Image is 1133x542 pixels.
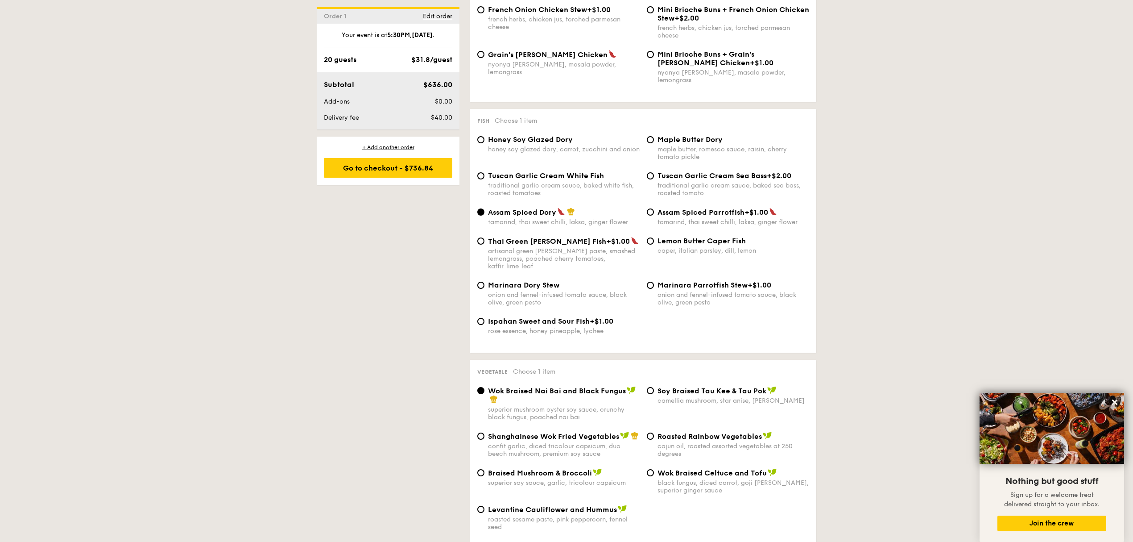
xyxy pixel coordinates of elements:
input: Assam Spiced Dorytamarind, thai sweet chilli, laksa, ginger flower [477,208,484,216]
div: onion and fennel-infused tomato sauce, black olive, green pesto [488,291,640,306]
span: Assam Spiced Parrotfish [657,208,744,217]
input: Mini Brioche Buns + Grain's [PERSON_NAME] Chicken+$1.00nyonya [PERSON_NAME], masala powder, lemon... [647,51,654,58]
span: Shanghainese Wok Fried Vegetables [488,432,619,441]
div: tamarind, thai sweet chilli, laksa, ginger flower [657,218,809,226]
input: Ispahan Sweet and Sour Fish+$1.00rose essence, honey pineapple, lychee [477,318,484,325]
img: icon-vegan.f8ff3823.svg [768,468,777,476]
div: + Add another order [324,144,452,151]
span: Maple Butter Dory [657,135,723,144]
img: icon-chef-hat.a58ddaea.svg [567,208,575,216]
span: Grain's [PERSON_NAME] Chicken [488,50,608,59]
input: Honey Soy Glazed Doryhoney soy glazed dory, carrot, zucchini and onion [477,136,484,143]
span: French Onion Chicken Stew [488,5,587,14]
input: Maple Butter Dorymaple butter, romesco sauce, raisin, cherry tomato pickle [647,136,654,143]
img: icon-vegan.f8ff3823.svg [593,468,602,476]
strong: 5:30PM [387,31,410,39]
input: Braised Mushroom & Broccolisuperior soy sauce, garlic, tricolour capsicum [477,469,484,476]
span: $40.00 [431,114,452,121]
div: artisanal green [PERSON_NAME] paste, smashed lemongrass, poached cherry tomatoes, kaffir lime leaf [488,247,640,270]
span: +$1.00 [606,237,630,246]
span: Subtotal [324,80,354,89]
input: Thai Green [PERSON_NAME] Fish+$1.00artisanal green [PERSON_NAME] paste, smashed lemongrass, poach... [477,238,484,245]
div: maple butter, romesco sauce, raisin, cherry tomato pickle [657,146,809,161]
span: Ispahan Sweet and Sour Fish [488,317,590,325]
input: Assam Spiced Parrotfish+$1.00tamarind, thai sweet chilli, laksa, ginger flower [647,208,654,216]
span: Lemon Butter Caper Fish [657,237,746,245]
div: french herbs, chicken jus, torched parmesan cheese [657,24,809,39]
button: Join the crew [997,516,1106,531]
div: superior mushroom oyster soy sauce, crunchy black fungus, poached nai bai [488,406,640,421]
span: Sign up for a welcome treat delivered straight to your inbox. [1004,491,1100,508]
span: +$2.00 [674,14,699,22]
div: Go to checkout - $736.84 [324,158,452,178]
input: Marinara Parrotfish Stew+$1.00onion and fennel-infused tomato sauce, black olive, green pesto [647,282,654,289]
img: icon-vegan.f8ff3823.svg [627,386,636,394]
img: icon-spicy.37a8142b.svg [608,50,616,58]
span: Levantine Cauliflower and Hummus [488,505,617,514]
span: Thai Green [PERSON_NAME] Fish [488,237,606,246]
input: Marinara Dory Stewonion and fennel-infused tomato sauce, black olive, green pesto [477,282,484,289]
img: icon-chef-hat.a58ddaea.svg [490,395,498,403]
span: Mini Brioche Buns + French Onion Chicken Stew [657,5,809,22]
img: icon-vegan.f8ff3823.svg [763,432,772,440]
img: DSC07876-Edit02-Large.jpeg [980,393,1124,464]
span: Wok Braised Celtuce and Tofu [657,469,767,477]
span: $636.00 [423,80,452,89]
input: Tuscan Garlic Cream White Fishtraditional garlic cream sauce, baked white fish, roasted tomatoes [477,172,484,179]
div: french herbs, chicken jus, torched parmesan cheese [488,16,640,31]
span: Choose 1 item [495,117,537,125]
div: cajun oil, roasted assorted vegetables at 250 degrees [657,442,809,458]
span: Tuscan Garlic Cream White Fish [488,171,604,180]
span: Braised Mushroom & Broccoli [488,469,592,477]
span: Delivery fee [324,114,359,121]
input: Roasted Rainbow Vegetablescajun oil, roasted assorted vegetables at 250 degrees [647,433,654,440]
div: Your event is at , . [324,31,452,47]
div: roasted sesame paste, pink peppercorn, fennel seed [488,516,640,531]
span: Assam Spiced Dory [488,208,556,217]
span: Nothing but good stuff [1005,476,1098,487]
span: $0.00 [435,98,452,105]
img: icon-vegan.f8ff3823.svg [620,432,629,440]
span: +$1.00 [587,5,611,14]
span: Add-ons [324,98,350,105]
span: Choose 1 item [513,368,555,375]
span: Fish [477,118,489,124]
span: Order 1 [324,13,350,20]
input: French Onion Chicken Stew+$1.00french herbs, chicken jus, torched parmesan cheese [477,6,484,13]
input: Lemon Butter Caper Fishcaper, italian parsley, dill, lemon [647,238,654,245]
div: traditional garlic cream sauce, baked white fish, roasted tomatoes [488,182,640,197]
img: icon-vegan.f8ff3823.svg [767,386,776,394]
div: traditional garlic cream sauce, baked sea bass, roasted tomato [657,182,809,197]
span: +$1.00 [590,317,613,325]
div: superior soy sauce, garlic, tricolour capsicum [488,479,640,487]
span: Roasted Rainbow Vegetables [657,432,762,441]
span: +$1.00 [748,281,771,289]
input: Levantine Cauliflower and Hummusroasted sesame paste, pink peppercorn, fennel seed [477,506,484,513]
span: +$1.00 [744,208,768,217]
span: Wok Braised Nai Bai and Black Fungus [488,387,626,395]
div: onion and fennel-infused tomato sauce, black olive, green pesto [657,291,809,306]
strong: [DATE] [412,31,433,39]
img: icon-spicy.37a8142b.svg [557,208,565,216]
div: tamarind, thai sweet chilli, laksa, ginger flower [488,218,640,226]
input: Wok Braised Celtuce and Tofublack fungus, diced carrot, goji [PERSON_NAME], superior ginger sauce [647,469,654,476]
span: +$2.00 [767,171,791,180]
input: ⁠Soy Braised Tau Kee & Tau Pokcamellia mushroom, star anise, [PERSON_NAME] [647,387,654,394]
img: icon-spicy.37a8142b.svg [769,208,777,216]
div: rose essence, honey pineapple, lychee [488,327,640,335]
span: ⁠Soy Braised Tau Kee & Tau Pok [657,387,766,395]
span: Tuscan Garlic Cream Sea Bass [657,171,767,180]
button: Close [1108,395,1122,409]
div: 20 guests [324,54,356,65]
input: Wok Braised Nai Bai and Black Fungussuperior mushroom oyster soy sauce, crunchy black fungus, poa... [477,387,484,394]
span: Honey Soy Glazed Dory [488,135,573,144]
img: icon-vegan.f8ff3823.svg [618,505,627,513]
div: nyonya [PERSON_NAME], masala powder, lemongrass [488,61,640,76]
div: confit garlic, diced tricolour capsicum, duo beech mushroom, premium soy sauce [488,442,640,458]
span: Vegetable [477,369,508,375]
div: caper, italian parsley, dill, lemon [657,247,809,254]
img: icon-chef-hat.a58ddaea.svg [631,432,639,440]
span: +$1.00 [750,58,773,67]
input: Shanghainese Wok Fried Vegetablesconfit garlic, diced tricolour capsicum, duo beech mushroom, pre... [477,433,484,440]
img: icon-spicy.37a8142b.svg [631,237,639,245]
